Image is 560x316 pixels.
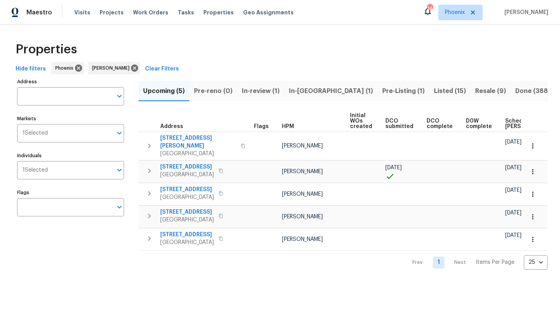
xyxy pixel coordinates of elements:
span: [DATE] [505,233,521,238]
span: HPM [282,124,294,129]
span: Pre-Listing (1) [382,86,425,97]
nav: Pagination Navigation [405,255,548,270]
span: [PERSON_NAME] [282,214,323,219]
span: Address [160,124,183,129]
span: Resale (9) [475,86,506,97]
span: 1 Selected [23,167,48,174]
span: [PERSON_NAME] [282,237,323,242]
label: Address [17,79,124,84]
span: Initial WOs created [350,113,372,129]
span: DCO complete [427,118,453,129]
a: Goto page 1 [433,256,444,269]
span: [DATE] [385,165,402,170]
span: Hide filters [16,64,46,74]
div: [PERSON_NAME] [88,62,140,74]
p: Items Per Page [476,258,514,266]
span: [GEOGRAPHIC_DATA] [160,150,236,158]
span: Flags [254,124,269,129]
span: Listed (15) [434,86,466,97]
span: Clear Filters [145,64,179,74]
span: Phoenix [55,64,77,72]
div: Phoenix [51,62,84,74]
span: [STREET_ADDRESS] [160,163,214,171]
button: Open [114,128,125,139]
span: [PERSON_NAME] [282,191,323,197]
span: [PERSON_NAME] [92,64,133,72]
span: [GEOGRAPHIC_DATA] [160,193,214,201]
span: Geo Assignments [243,9,294,16]
span: [DATE] [505,139,521,145]
span: D0W complete [466,118,492,129]
span: [GEOGRAPHIC_DATA] [160,239,214,246]
label: Flags [17,190,124,195]
span: Work Orders [133,9,168,16]
button: Open [114,202,125,212]
button: Hide filters [12,62,49,76]
span: In-[GEOGRAPHIC_DATA] (1) [289,86,373,97]
span: Done (388) [515,86,550,97]
span: Properties [203,9,234,16]
span: [DATE] [505,165,521,170]
button: Open [114,165,125,176]
span: Projects [100,9,124,16]
button: Clear Filters [142,62,182,76]
span: Scheduled [PERSON_NAME] [505,118,549,129]
span: [DATE] [505,188,521,193]
span: In-review (1) [242,86,280,97]
span: [PERSON_NAME] [282,143,323,149]
span: Upcoming (5) [143,86,185,97]
span: Phoenix [445,9,465,16]
span: Tasks [178,10,194,15]
div: 14 [427,5,432,12]
span: [DATE] [505,210,521,216]
span: Maestro [26,9,52,16]
span: [STREET_ADDRESS] [160,231,214,239]
div: 25 [524,252,548,272]
label: Markets [17,116,124,121]
span: Pre-reno (0) [194,86,233,97]
span: DCO submitted [385,118,413,129]
span: Properties [16,46,77,53]
span: Visits [74,9,90,16]
span: 1 Selected [23,130,48,137]
span: [STREET_ADDRESS] [160,186,214,193]
label: Individuals [17,153,124,158]
span: [STREET_ADDRESS][PERSON_NAME] [160,134,236,150]
span: [STREET_ADDRESS] [160,208,214,216]
button: Open [114,91,125,102]
span: [GEOGRAPHIC_DATA] [160,171,214,179]
span: [GEOGRAPHIC_DATA] [160,216,214,224]
span: [PERSON_NAME] [501,9,548,16]
span: [PERSON_NAME] [282,169,323,174]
